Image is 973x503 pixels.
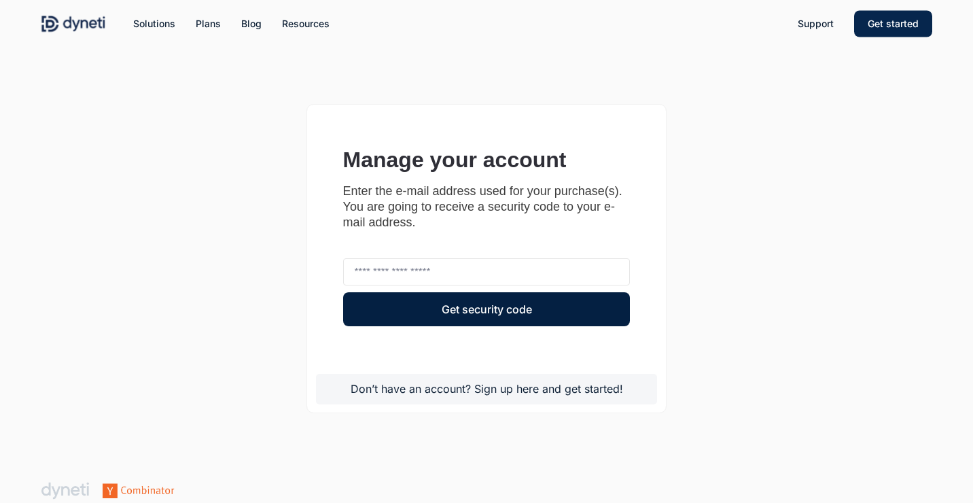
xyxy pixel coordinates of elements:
[854,16,932,31] a: Get started
[798,18,834,29] span: Support
[343,292,631,326] button: Get security code
[133,18,175,29] span: Solutions
[133,16,175,31] a: Solutions
[282,16,330,31] a: Resources
[41,14,106,34] img: Dyneti Technologies
[343,148,631,173] div: Manage your account
[196,16,221,31] a: Plans
[241,18,262,29] span: Blog
[196,18,221,29] span: Plans
[343,184,631,231] div: Enter the e-mail address used for your purchase(s). You are going to receive a security code to y...
[798,16,834,31] a: Support
[241,16,262,31] a: Blog
[868,18,919,29] span: Get started
[282,18,330,29] span: Resources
